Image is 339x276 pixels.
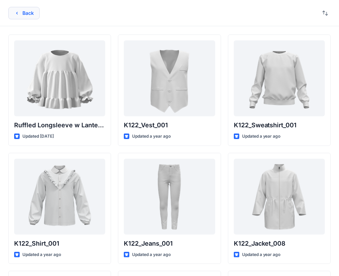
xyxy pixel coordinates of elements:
p: K122_Vest_001 [124,120,215,130]
a: Ruffled Longsleeve w Lantern Sleeve [14,40,105,116]
a: K122_Vest_001 [124,40,215,116]
a: K122_Jeans_001 [124,159,215,235]
p: Updated a year ago [242,133,281,140]
p: Ruffled Longsleeve w Lantern Sleeve [14,120,105,130]
p: K122_Shirt_001 [14,239,105,248]
a: K122_Jacket_008 [234,159,325,235]
p: Updated a year ago [242,251,281,258]
p: K122_Jacket_008 [234,239,325,248]
a: K122_Shirt_001 [14,159,105,235]
a: K122_Sweatshirt_001 [234,40,325,116]
p: Updated a year ago [132,251,171,258]
p: Updated [DATE] [22,133,54,140]
button: Back [8,7,40,19]
p: K122_Sweatshirt_001 [234,120,325,130]
p: Updated a year ago [132,133,171,140]
p: Updated a year ago [22,251,61,258]
p: K122_Jeans_001 [124,239,215,248]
